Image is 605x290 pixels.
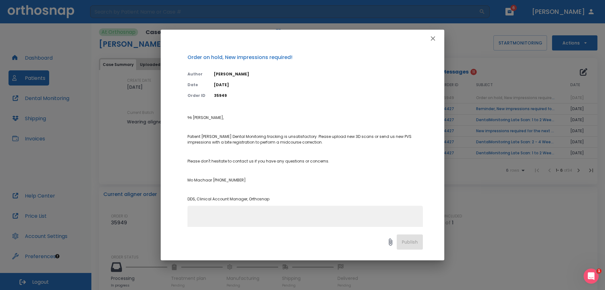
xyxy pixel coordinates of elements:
p: Date [187,82,206,88]
p: [PERSON_NAME] [214,71,423,77]
p: Order ID [187,93,206,98]
p: 35949 [214,93,423,98]
p: DDS, Clinical Account Manager, Orthosnap [187,196,423,202]
iframe: Intercom live chat [584,269,599,284]
p: Author [187,71,206,77]
p: !Hi [PERSON_NAME], [187,115,423,121]
span: 1 [596,269,602,274]
p: Mo Machaar [PHONE_NUMBER] [187,177,423,183]
p: Order on hold, New impressions required! [187,54,423,61]
p: [DATE] [214,82,423,88]
p: Please don't hesitate to contact us if you have any questions or concerns. [187,158,423,164]
p: Patient [PERSON_NAME] Dental Monitoring tracking is unsatisfactory. Please upload new 3D scans or... [187,134,423,145]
